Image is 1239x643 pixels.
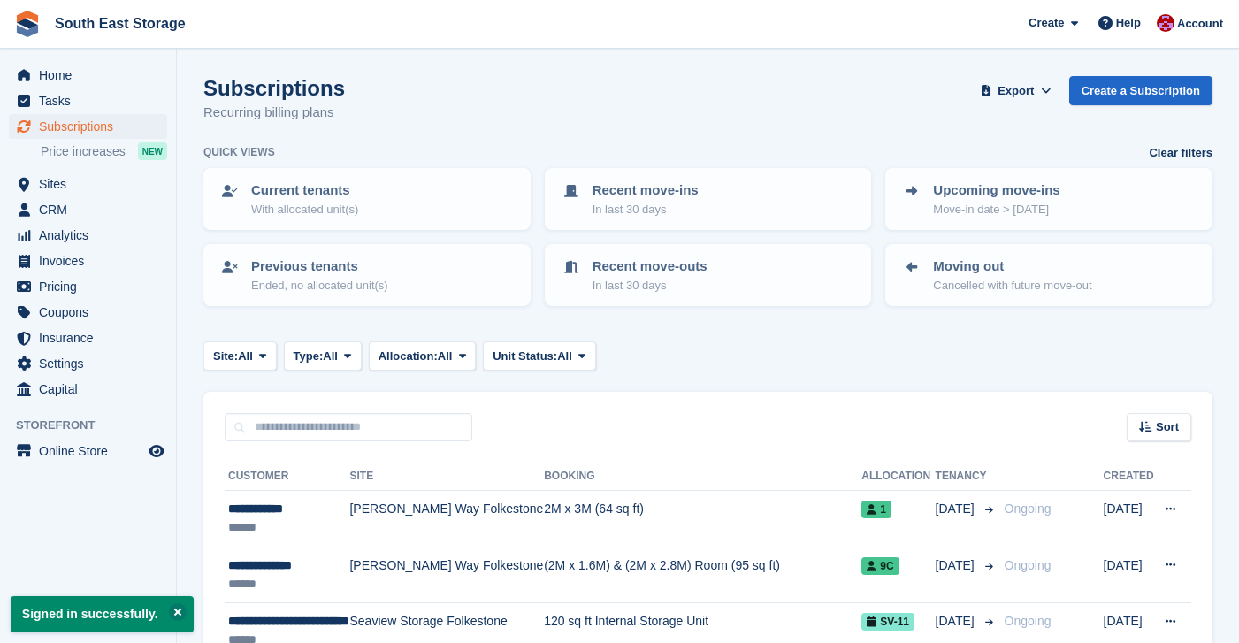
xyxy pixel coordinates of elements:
span: Pricing [39,274,145,299]
p: With allocated unit(s) [251,201,358,218]
span: 9C [861,557,899,575]
a: Clear filters [1149,144,1212,162]
span: Ongoing [1005,558,1052,572]
span: Settings [39,351,145,376]
span: Coupons [39,300,145,325]
a: Moving out Cancelled with future move-out [887,246,1211,304]
p: Current tenants [251,180,358,201]
a: Previous tenants Ended, no allocated unit(s) [205,246,529,304]
span: Tasks [39,88,145,113]
td: [DATE] [1104,491,1154,547]
td: 2M x 3M (64 sq ft) [544,491,861,547]
p: In last 30 days [593,201,699,218]
button: Unit Status: All [483,341,595,371]
th: Tenancy [936,463,998,491]
h6: Quick views [203,144,275,160]
span: Storefront [16,417,176,434]
p: Previous tenants [251,256,388,277]
p: Recent move-ins [593,180,699,201]
span: Account [1177,15,1223,33]
span: [DATE] [936,612,978,631]
h1: Subscriptions [203,76,345,100]
span: Ongoing [1005,501,1052,516]
span: All [438,348,453,365]
button: Export [977,76,1055,105]
span: Online Store [39,439,145,463]
p: Recurring billing plans [203,103,345,123]
a: Upcoming move-ins Move-in date > [DATE] [887,170,1211,228]
span: Sites [39,172,145,196]
a: Preview store [146,440,167,462]
span: Create [1029,14,1064,32]
span: Help [1116,14,1141,32]
span: Ongoing [1005,614,1052,628]
a: menu [9,274,167,299]
span: CRM [39,197,145,222]
a: menu [9,351,167,376]
p: Ended, no allocated unit(s) [251,277,388,295]
a: South East Storage [48,9,193,38]
span: Allocation: [379,348,438,365]
p: Move-in date > [DATE] [933,201,1059,218]
p: Upcoming move-ins [933,180,1059,201]
span: All [323,348,338,365]
th: Customer [225,463,349,491]
a: menu [9,249,167,273]
span: Export [998,82,1034,100]
a: menu [9,325,167,350]
button: Allocation: All [369,341,477,371]
span: Subscriptions [39,114,145,139]
p: Cancelled with future move-out [933,277,1091,295]
a: menu [9,114,167,139]
span: Home [39,63,145,88]
a: menu [9,172,167,196]
p: Signed in successfully. [11,596,194,632]
td: (2M x 1.6M) & (2M x 2.8M) Room (95 sq ft) [544,547,861,603]
img: stora-icon-8386f47178a22dfd0bd8f6a31ec36ba5ce8667c1dd55bd0f319d3a0aa187defe.svg [14,11,41,37]
button: Type: All [284,341,362,371]
span: [DATE] [936,556,978,575]
span: [DATE] [936,500,978,518]
a: menu [9,63,167,88]
th: Site [349,463,544,491]
span: Capital [39,377,145,402]
td: [PERSON_NAME] Way Folkestone [349,547,544,603]
th: Allocation [861,463,935,491]
p: Recent move-outs [593,256,707,277]
td: [DATE] [1104,547,1154,603]
a: Price increases NEW [41,142,167,161]
a: menu [9,300,167,325]
span: Insurance [39,325,145,350]
td: [PERSON_NAME] Way Folkestone [349,491,544,547]
span: 1 [861,501,891,518]
a: menu [9,197,167,222]
span: All [557,348,572,365]
span: Type: [294,348,324,365]
a: Recent move-outs In last 30 days [547,246,870,304]
div: NEW [138,142,167,160]
span: Sort [1156,418,1179,436]
a: menu [9,223,167,248]
a: menu [9,439,167,463]
span: Unit Status: [493,348,557,365]
span: Price increases [41,143,126,160]
span: SV-11 [861,613,914,631]
a: Recent move-ins In last 30 days [547,170,870,228]
img: Roger Norris [1157,14,1174,32]
span: Invoices [39,249,145,273]
th: Created [1104,463,1154,491]
a: menu [9,88,167,113]
p: Moving out [933,256,1091,277]
span: Site: [213,348,238,365]
a: menu [9,377,167,402]
span: Analytics [39,223,145,248]
span: All [238,348,253,365]
th: Booking [544,463,861,491]
p: In last 30 days [593,277,707,295]
button: Site: All [203,341,277,371]
a: Create a Subscription [1069,76,1212,105]
a: Current tenants With allocated unit(s) [205,170,529,228]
